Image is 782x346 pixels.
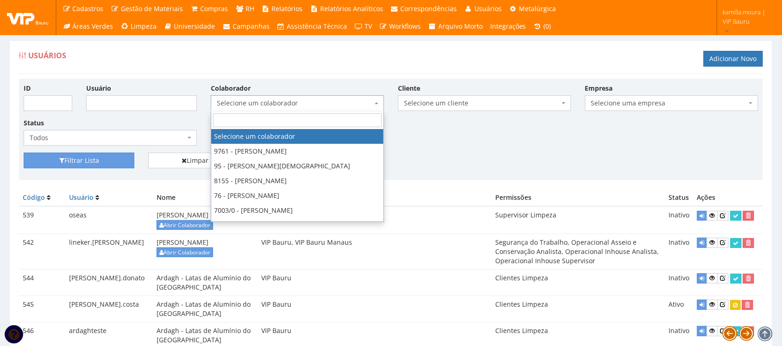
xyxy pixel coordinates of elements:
th: Nome [153,189,258,206]
td: [PERSON_NAME] [153,206,258,234]
span: Todos [24,130,197,146]
li: 191 - [PERSON_NAME] [211,218,384,233]
li: 8155 - [PERSON_NAME] [211,173,384,188]
button: Filtrar Lista [24,153,134,168]
span: RH [246,4,254,13]
td: oseas [65,206,153,234]
td: lineker.[PERSON_NAME] [65,234,153,270]
td: [PERSON_NAME] [153,234,258,270]
td: VIP Bauru [258,296,492,322]
td: Inativo [665,206,694,234]
td: 545 [19,296,65,322]
a: Logar com este usuário [697,300,707,309]
td: 539 [19,206,65,234]
th: Permissões [492,189,665,206]
li: 7003/0 - [PERSON_NAME] [211,203,384,218]
td: 544 [19,270,65,296]
a: Abrir Colaborador [157,220,213,230]
td: Inativo [665,234,694,270]
span: Relatórios [272,4,303,13]
a: TV [351,18,376,35]
a: Campanhas [219,18,274,35]
a: Limpeza [117,18,161,35]
span: Selecione uma empresa [585,95,758,111]
td: [PERSON_NAME].costa [65,296,153,322]
td: Clientes Limpeza [492,296,665,322]
a: Limpar Filtro [148,153,259,168]
span: Campanhas [233,22,270,31]
td: [PERSON_NAME].donato [65,270,153,296]
span: Gestão de Materiais [121,4,183,13]
a: Universidade [160,18,219,35]
img: logo [7,11,49,25]
span: Workflows [390,22,421,31]
td: Segurança do Trabalho, Operacional Asseio e Conservação Analista, Operacional Inhouse Analista, O... [492,234,665,270]
a: Código [23,193,45,202]
label: Empresa [585,84,613,93]
span: Selecione uma empresa [591,99,747,108]
span: Todos [30,133,185,142]
span: Selecione um colaborador [217,99,372,108]
label: Cliente [398,84,420,93]
li: Selecione um colaborador [211,129,384,144]
li: 76 - [PERSON_NAME] [211,188,384,203]
td: Inativo [665,270,694,296]
td: VIP Bauru, VIP Bauru Manaus [258,234,492,270]
td: Clientes Limpeza [492,270,665,296]
span: Universidade [174,22,215,31]
a: (0) [530,18,555,35]
a: Logar com este usuário [697,326,707,336]
span: Selecione um cliente [404,99,560,108]
a: Logar com este usuário [697,238,707,247]
td: Ardagh - Latas de Alumínio do [GEOGRAPHIC_DATA] [153,296,258,322]
li: 95 - [PERSON_NAME][DEMOGRAPHIC_DATA] [211,159,384,173]
span: Integrações [490,22,526,31]
label: ID [24,84,31,93]
span: kamilla.moura | VIP Bauru [723,7,770,26]
span: Arquivo Morto [438,22,483,31]
span: Correspondências [401,4,457,13]
td: Supervisor Limpeza [492,206,665,234]
td: VIP Bauru [258,270,492,296]
a: Áreas Verdes [59,18,117,35]
span: (0) [544,22,551,31]
label: Colaborador [211,84,251,93]
span: Áreas Verdes [73,22,114,31]
a: Logar com este usuário [697,273,707,283]
a: Adicionar Novo [704,51,763,67]
span: Metalúrgica [519,4,556,13]
th: Status [665,189,694,206]
a: Integrações [486,18,530,35]
span: Selecione um colaborador [211,95,384,111]
a: Abrir Colaborador [157,247,213,257]
th: Ações [694,189,763,206]
td: 542 [19,234,65,270]
a: Logar com este usuário [697,211,707,221]
a: Arquivo Morto [425,18,487,35]
span: Cadastros [73,4,104,13]
td: Ardagh - Latas de Alumínio do [GEOGRAPHIC_DATA] [153,270,258,296]
a: Workflows [376,18,425,35]
span: Usuários [474,4,502,13]
label: Usuário [86,84,111,93]
span: Usuários [28,50,66,61]
a: Assistência Técnica [273,18,351,35]
span: Selecione um cliente [398,95,571,111]
a: Usuário [69,193,94,202]
span: Compras [201,4,228,13]
span: Assistência Técnica [287,22,347,31]
label: Status [24,118,44,128]
span: TV [365,22,372,31]
span: Limpeza [131,22,157,31]
li: 9761 - [PERSON_NAME] [211,144,384,159]
td: Ativo [665,296,694,322]
span: Relatórios Analíticos [320,4,383,13]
